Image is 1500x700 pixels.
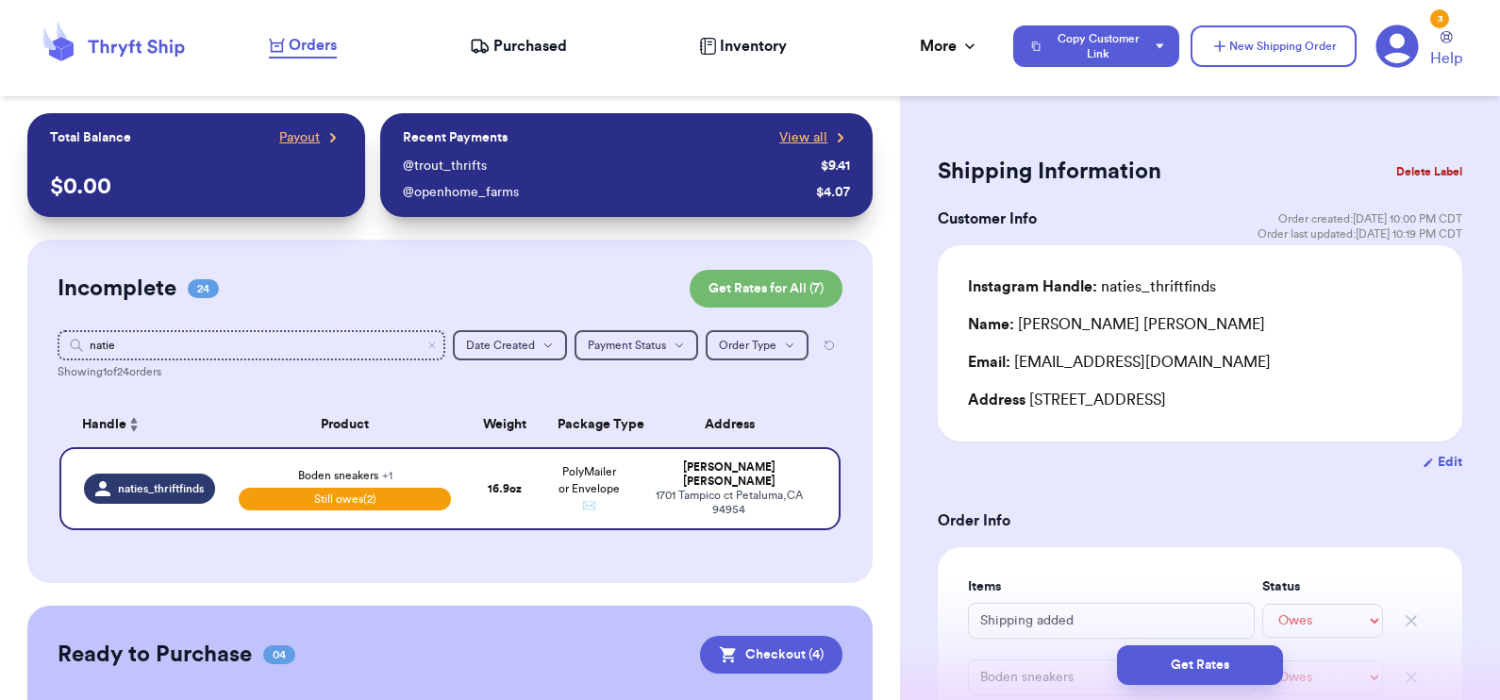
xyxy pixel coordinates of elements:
[403,128,508,147] p: Recent Payments
[1423,453,1462,472] button: Edit
[719,340,776,351] span: Order Type
[1262,577,1383,596] label: Status
[779,128,827,147] span: View all
[403,183,808,202] div: @ openhome_farms
[700,636,842,674] button: Checkout (4)
[289,34,337,57] span: Orders
[706,330,808,360] button: Order Type
[1389,151,1470,192] button: Delete Label
[699,35,787,58] a: Inventory
[821,157,850,175] div: $ 9.41
[466,340,535,351] span: Date Created
[1013,25,1179,67] button: Copy Customer Link
[642,489,817,517] div: 1701 Tampico ct Petaluma , CA 94954
[575,330,698,360] button: Payment Status
[1430,31,1462,70] a: Help
[118,481,204,496] span: naties_thriftfinds
[938,509,1462,532] h3: Order Info
[279,128,320,147] span: Payout
[938,157,1161,187] h2: Shipping Information
[1258,226,1462,242] span: Order last updated: [DATE] 10:19 PM CDT
[631,402,842,447] th: Address
[82,415,126,435] span: Handle
[968,389,1432,411] div: [STREET_ADDRESS]
[816,330,842,360] button: Reset all filters
[58,274,176,304] h2: Incomplete
[239,488,452,510] span: Still owes (2)
[58,640,252,670] h2: Ready to Purchase
[968,313,1265,336] div: [PERSON_NAME] [PERSON_NAME]
[968,351,1432,374] div: [EMAIL_ADDRESS][DOMAIN_NAME]
[968,275,1216,298] div: naties_thriftfinds
[968,392,1025,408] span: Address
[470,35,567,58] a: Purchased
[1278,211,1462,226] span: Order created: [DATE] 10:00 PM CDT
[1191,25,1357,67] button: New Shipping Order
[938,208,1037,230] h3: Customer Info
[1375,25,1419,68] a: 3
[779,128,850,147] a: View all
[269,34,337,58] a: Orders
[588,340,666,351] span: Payment Status
[453,330,567,360] button: Date Created
[690,270,842,308] button: Get Rates for All (7)
[227,402,463,447] th: Product
[50,128,131,147] p: Total Balance
[488,483,522,494] strong: 16.9 oz
[263,645,295,664] span: 04
[279,128,342,147] a: Payout
[968,577,1255,596] label: Items
[298,470,392,481] span: Boden sneakers
[58,364,843,379] div: Showing 1 of 24 orders
[968,355,1010,370] span: Email:
[920,35,979,58] div: More
[1117,645,1283,685] button: Get Rates
[1430,47,1462,70] span: Help
[720,35,787,58] span: Inventory
[382,470,392,481] span: + 1
[493,35,567,58] span: Purchased
[816,183,850,202] div: $ 4.07
[403,157,813,175] div: @ trout_thrifts
[50,172,343,202] p: $ 0.00
[968,317,1014,332] span: Name:
[546,402,630,447] th: Package Type
[462,402,546,447] th: Weight
[968,279,1097,294] span: Instagram Handle:
[188,279,219,298] span: 24
[1430,9,1449,28] div: 3
[58,330,446,360] input: Search
[642,460,817,489] div: [PERSON_NAME] [PERSON_NAME]
[126,413,142,436] button: Sort ascending
[558,466,620,511] span: PolyMailer or Envelope ✉️
[426,340,438,351] button: Clear search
